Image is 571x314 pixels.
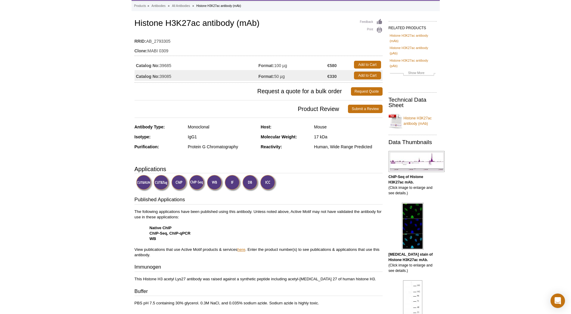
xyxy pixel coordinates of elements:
[259,63,274,68] strong: Format:
[259,70,327,81] td: 50 µg
[360,19,383,25] a: Feedback
[207,175,223,191] img: Western Blot Validated
[136,74,160,79] strong: Catalog No:
[261,144,282,149] strong: Reactivity:
[135,165,383,174] h3: Applications
[135,59,259,70] td: 39685
[259,74,274,79] strong: Format:
[151,3,166,9] a: Antibodies
[314,134,382,140] div: 17 kDa
[389,151,445,172] img: Histone H3K27ac antibody (mAb) tested by ChIP-Seq.
[261,134,297,139] strong: Molecular Weight:
[360,27,383,33] a: Print
[389,174,437,196] p: (Click image to enlarge and see details.)
[168,4,170,8] li: »
[314,124,382,130] div: Mouse
[135,144,159,149] strong: Purification:
[389,97,437,108] h2: Technical Data Sheet
[150,226,172,230] strong: Native ChIP
[135,70,259,81] td: 39085
[135,276,383,282] p: This Histone H3 acetyl Lys27 antibody was raised against a synthetic peptide including acetyl-[ME...
[135,35,383,45] td: AB_2793305
[327,74,337,79] strong: €330
[135,38,146,44] strong: RRID:
[188,124,256,130] div: Monoclonal
[134,3,146,9] a: Products
[135,19,383,29] h1: Histone H3K27ac antibody (mAb)
[327,63,337,68] strong: €580
[135,288,383,296] h3: Buffer
[171,175,188,191] img: ChIP Validated
[390,58,436,69] a: Histone H3K27ac antibody (pAb)
[389,252,433,262] b: [MEDICAL_DATA] stain of Histone H3K27ac mAb.
[135,209,383,258] p: The following applications have been published using this antibody. Unless noted above, Active Mo...
[172,3,190,9] a: All Antibodies
[147,4,149,8] li: »
[390,33,436,44] a: Histone H3K27ac antibody (mAb)
[402,203,424,250] img: Histone H3K27ac antibody (mAb) tested by immunofluorescence.
[354,61,381,69] a: Add to Cart
[389,112,437,130] a: Histone H3K27ac antibody (mAb)
[135,48,148,54] strong: Clone:
[150,231,191,235] strong: ChIP-Seq, ChIP-qPCR
[135,196,383,205] h3: Published Applications
[225,175,241,191] img: Immunofluorescence Validated
[351,87,383,96] a: Request Quote
[135,300,383,306] p: PBS pH 7.5 containing 30% glycerol. 0.3M NaCl, and 0.035% sodium azide. Sodium azide is highly to...
[136,175,153,191] img: CUT&RUN Validated
[242,175,259,191] img: Dot Blot Validated
[135,105,348,113] span: Product Review
[389,175,423,184] b: ChIP-Seq of Histone H3K27ac mAb.
[259,59,327,70] td: 100 µg
[389,252,437,273] p: (Click image to enlarge and see details.)
[196,4,241,8] li: Histone H3K27ac antibody (mAb)
[135,263,383,272] h3: Immunogen
[136,63,160,68] strong: Catalog No:
[135,87,351,96] span: Request a quote for a bulk order
[261,125,272,129] strong: Host:
[135,45,383,54] td: MABI 0309
[354,72,381,79] a: Add to Cart
[188,144,256,149] div: Protein G Chromatography
[348,105,382,113] a: Submit a Review
[260,175,277,191] img: Immunocytochemistry Validated
[135,125,165,129] strong: Antibody Type:
[390,70,436,77] a: Show More
[154,175,170,191] img: CUT&Tag Validated
[389,140,437,145] h2: Data Thumbnails
[390,45,436,56] a: Histone H3K27ac antibody (pAb)
[551,294,565,308] div: Open Intercom Messenger
[188,134,256,140] div: IgG1
[189,175,206,191] img: ChIP-Seq Validated
[389,21,437,32] h2: RELATED PRODUCTS
[192,4,194,8] li: »
[314,144,382,149] div: Human, Wide Range Predicted
[135,134,151,139] strong: Isotype:
[237,247,245,252] a: here
[150,236,156,241] strong: WB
